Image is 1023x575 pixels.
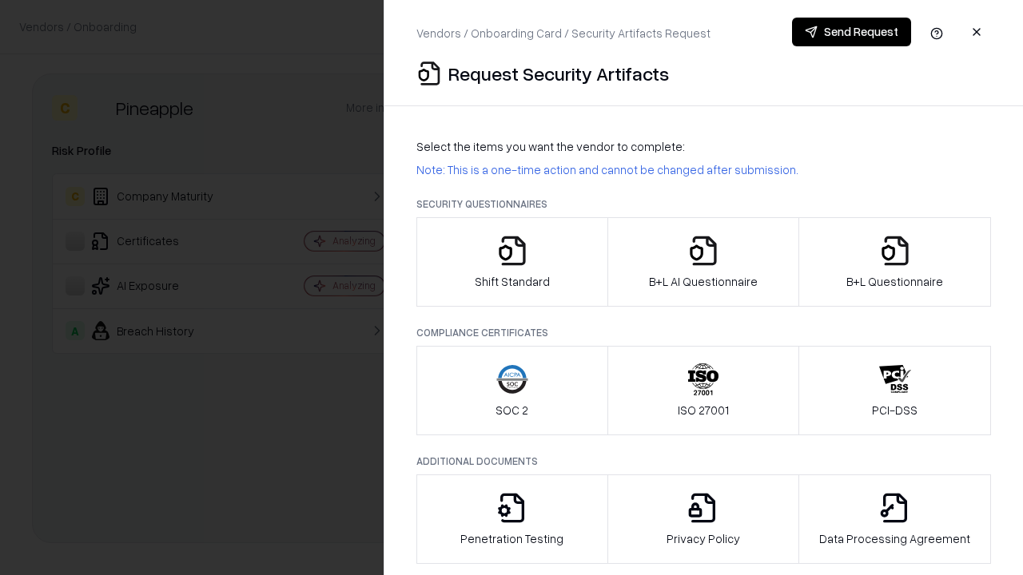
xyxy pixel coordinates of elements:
p: Penetration Testing [460,530,563,547]
p: Note: This is a one-time action and cannot be changed after submission. [416,161,991,178]
button: B+L Questionnaire [798,217,991,307]
p: Security Questionnaires [416,197,991,211]
p: PCI-DSS [872,402,918,418]
p: Privacy Policy [667,530,740,547]
button: ISO 27001 [607,346,800,435]
button: Penetration Testing [416,474,608,564]
p: Data Processing Agreement [819,530,970,547]
p: Shift Standard [475,273,550,290]
p: Vendors / Onboarding Card / Security Artifacts Request [416,25,711,42]
p: ISO 27001 [678,402,729,418]
button: Shift Standard [416,217,608,307]
p: B+L AI Questionnaire [649,273,758,290]
button: Data Processing Agreement [798,474,991,564]
p: Compliance Certificates [416,326,991,339]
p: Additional Documents [416,454,991,468]
p: Select the items you want the vendor to complete: [416,138,991,155]
p: B+L Questionnaire [846,273,943,290]
p: Request Security Artifacts [448,61,669,86]
button: Send Request [792,18,911,46]
button: SOC 2 [416,346,608,435]
button: PCI-DSS [798,346,991,435]
button: Privacy Policy [607,474,800,564]
button: B+L AI Questionnaire [607,217,800,307]
p: SOC 2 [496,402,528,418]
